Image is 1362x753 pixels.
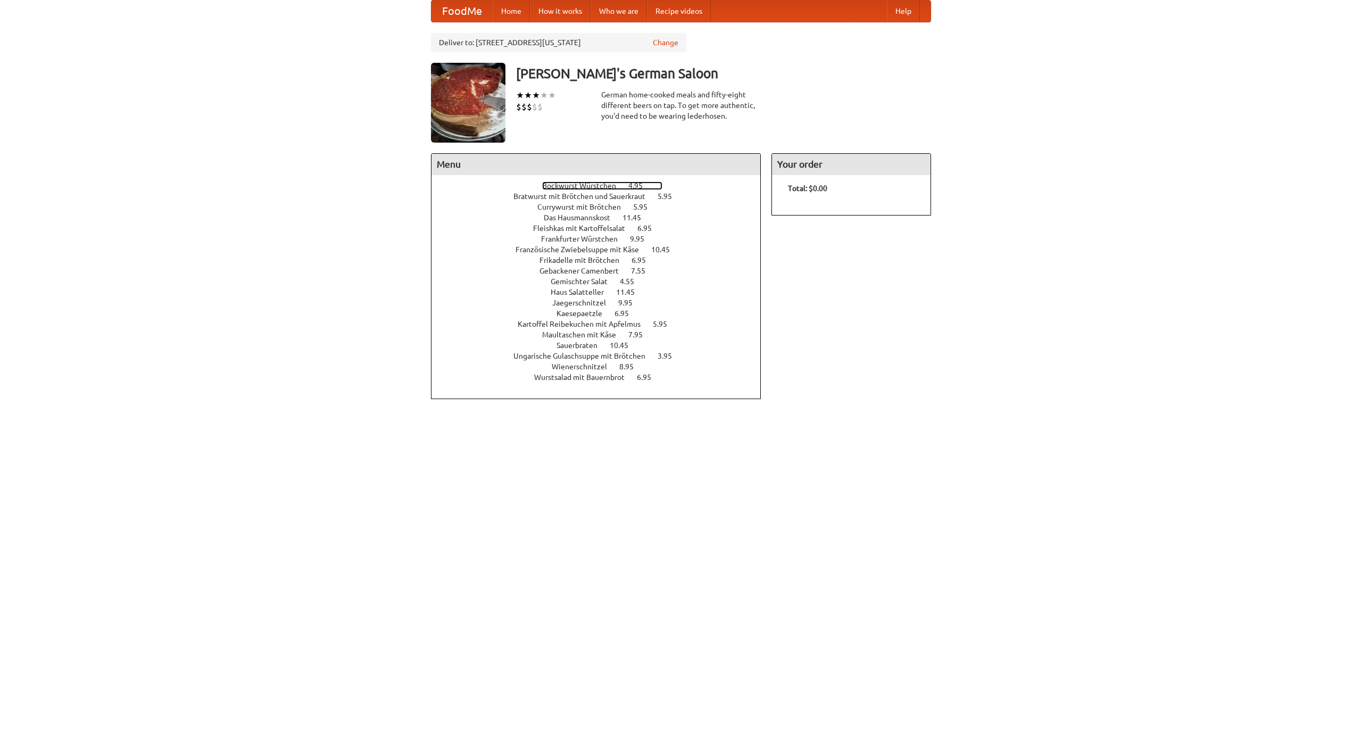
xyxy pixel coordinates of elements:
[647,1,711,22] a: Recipe videos
[552,362,653,371] a: Wienerschnitzel 8.95
[513,352,692,360] a: Ungarische Gulaschsuppe mit Brötchen 3.95
[637,373,662,382] span: 6.95
[513,192,656,201] span: Bratwurst mit Brötchen und Sauerkraut
[551,288,614,296] span: Haus Salatteller
[537,101,543,113] li: $
[552,299,617,307] span: Jaegerschnitzel
[552,362,618,371] span: Wienerschnitzel
[541,235,664,243] a: Frankfurter Würstchen 9.95
[516,245,690,254] a: Französische Zwiebelsuppe mit Käse 10.45
[431,63,505,143] img: angular.jpg
[637,224,662,233] span: 6.95
[516,245,650,254] span: Französische Zwiebelsuppe mit Käse
[620,277,645,286] span: 4.55
[530,1,591,22] a: How it works
[537,203,667,211] a: Currywurst mit Brötchen 5.95
[541,235,628,243] span: Frankfurter Würstchen
[542,181,662,190] a: Bockwurst Würstchen 4.95
[551,277,654,286] a: Gemischter Salat 4.55
[524,89,532,101] li: ★
[533,224,671,233] a: Fleishkas mit Kartoffelsalat 6.95
[534,373,635,382] span: Wurstsalad mit Bauernbrot
[516,63,931,84] h3: [PERSON_NAME]'s German Saloon
[616,288,645,296] span: 11.45
[544,213,661,222] a: Das Hausmannskost 11.45
[788,184,827,193] b: Total: $0.00
[618,299,643,307] span: 9.95
[630,235,655,243] span: 9.95
[542,181,627,190] span: Bockwurst Würstchen
[518,320,687,328] a: Kartoffel Reibekuchen mit Apfelmus 5.95
[513,192,692,201] a: Bratwurst mit Brötchen und Sauerkraut 5.95
[431,33,686,52] div: Deliver to: [STREET_ADDRESS][US_STATE]
[614,309,640,318] span: 6.95
[532,89,540,101] li: ★
[557,341,648,350] a: Sauerbraten 10.45
[591,1,647,22] a: Who we are
[557,341,608,350] span: Sauerbraten
[537,203,632,211] span: Currywurst mit Brötchen
[534,373,671,382] a: Wurstsalad mit Bauernbrot 6.95
[540,89,548,101] li: ★
[539,267,665,275] a: Gebackener Camenbert 7.55
[653,37,678,48] a: Change
[521,101,527,113] li: $
[552,299,652,307] a: Jaegerschnitzel 9.95
[516,101,521,113] li: $
[651,245,680,254] span: 10.45
[539,267,629,275] span: Gebackener Camenbert
[533,224,636,233] span: Fleishkas mit Kartoffelsalat
[601,89,761,121] div: German home-cooked meals and fifty-eight different beers on tap. To get more authentic, you'd nee...
[516,89,524,101] li: ★
[431,154,760,175] h4: Menu
[544,213,621,222] span: Das Hausmannskost
[772,154,931,175] h4: Your order
[539,256,630,264] span: Frikadelle mit Brötchen
[658,352,683,360] span: 3.95
[632,256,657,264] span: 6.95
[542,330,662,339] a: Maultaschen mit Käse 7.95
[542,330,627,339] span: Maultaschen mit Käse
[619,362,644,371] span: 8.95
[532,101,537,113] li: $
[557,309,613,318] span: Kaesepaetzle
[551,288,654,296] a: Haus Salatteller 11.45
[493,1,530,22] a: Home
[610,341,639,350] span: 10.45
[622,213,652,222] span: 11.45
[628,330,653,339] span: 7.95
[551,277,618,286] span: Gemischter Salat
[658,192,683,201] span: 5.95
[527,101,532,113] li: $
[628,181,653,190] span: 4.95
[887,1,920,22] a: Help
[431,1,493,22] a: FoodMe
[631,267,656,275] span: 7.55
[548,89,556,101] li: ★
[513,352,656,360] span: Ungarische Gulaschsuppe mit Brötchen
[557,309,649,318] a: Kaesepaetzle 6.95
[539,256,666,264] a: Frikadelle mit Brötchen 6.95
[653,320,678,328] span: 5.95
[633,203,658,211] span: 5.95
[518,320,651,328] span: Kartoffel Reibekuchen mit Apfelmus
